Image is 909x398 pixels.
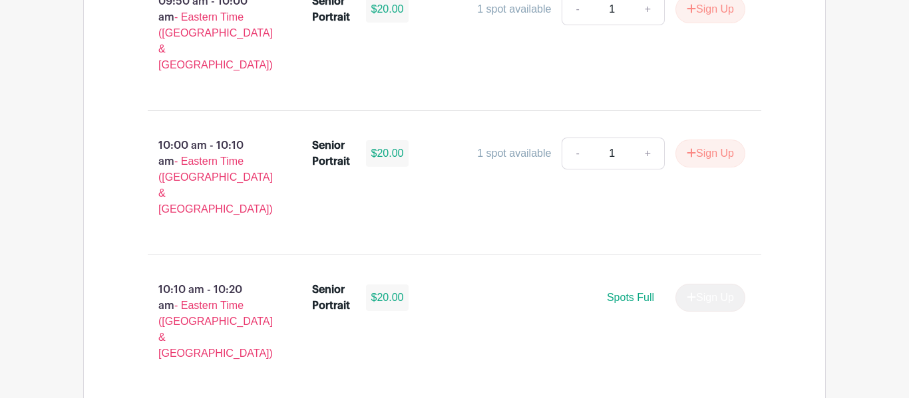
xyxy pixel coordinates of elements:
div: $20.00 [366,140,409,167]
span: Spots Full [607,292,654,303]
span: - Eastern Time ([GEOGRAPHIC_DATA] & [GEOGRAPHIC_DATA]) [158,300,273,359]
div: 1 spot available [477,1,551,17]
a: - [562,138,592,169]
div: $20.00 [366,284,409,311]
div: Senior Portrait [312,138,350,169]
p: 10:10 am - 10:20 am [126,276,291,367]
button: Sign Up [675,140,745,167]
div: Senior Portrait [312,282,350,314]
div: 1 spot available [477,146,551,161]
span: - Eastern Time ([GEOGRAPHIC_DATA] & [GEOGRAPHIC_DATA]) [158,11,273,70]
a: + [632,138,665,169]
span: - Eastern Time ([GEOGRAPHIC_DATA] & [GEOGRAPHIC_DATA]) [158,155,273,215]
p: 10:00 am - 10:10 am [126,132,291,223]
